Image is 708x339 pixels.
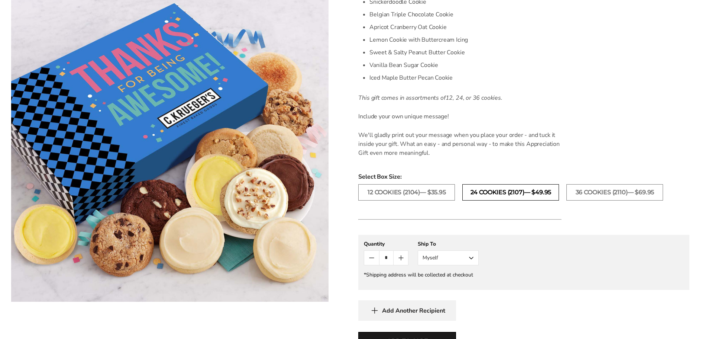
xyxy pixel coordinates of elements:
[358,112,562,121] p: Include your own unique message!
[462,184,559,201] label: 24 Cookies (2107)— $49.95
[358,94,445,102] em: This gift comes in assortments of
[382,307,445,314] span: Add Another Recipient
[358,300,456,321] button: Add Another Recipient
[369,33,562,46] li: Lemon Cookie with Buttercream Icing
[369,21,562,33] li: Apricot Cranberry Oat Cookie
[418,240,479,247] div: Ship To
[369,59,562,71] li: Vanilla Bean Sugar Cookie
[364,271,684,278] div: *Shipping address will be collected at checkout
[364,240,408,247] div: Quantity
[369,8,562,21] li: Belgian Triple Chocolate Cookie
[358,235,689,290] gfm-form: New recipient
[364,251,379,265] button: Count minus
[369,71,562,84] li: Iced Maple Butter Pecan Cookie
[358,131,562,157] p: We'll gladly print out your message when you place your order - and tuck it inside your gift. Wha...
[418,250,479,265] button: Myself
[6,311,77,333] iframe: Sign Up via Text for Offers
[566,184,663,201] label: 36 Cookies (2110)— $69.95
[358,172,689,181] span: Select Box Size:
[394,251,408,265] button: Count plus
[379,251,394,265] input: Quantity
[446,94,502,102] em: 12, 24, or 36 cookies.
[358,184,455,201] label: 12 Cookies (2104)— $35.95
[369,46,562,59] li: Sweet & Salty Peanut Butter Cookie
